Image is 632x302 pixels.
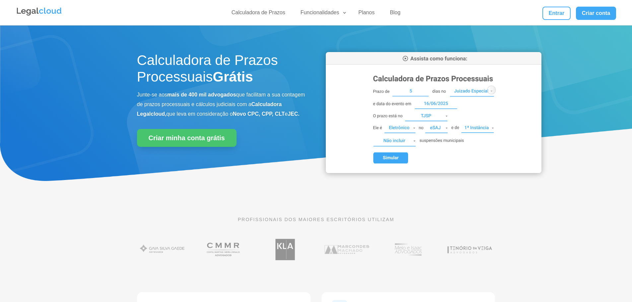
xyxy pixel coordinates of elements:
[228,9,289,19] a: Calculadora de Prazos
[576,7,616,20] a: Criar conta
[326,52,541,173] img: Calculadora de Prazos Processuais da Legalcloud
[383,235,434,264] img: Profissionais do escritório Melo e Isaac Advogados utilizam a Legalcloud
[137,129,237,147] a: Criar minha conta grátis
[233,111,285,117] b: Novo CPC, CPP, CLT
[137,216,495,223] p: PROFISSIONAIS DOS MAIORES ESCRITÓRIOS UTILIZAM
[326,168,541,174] a: Calculadora de Prazos Processuais da Legalcloud
[137,52,306,89] h1: Calculadora de Prazos Processuais
[167,92,236,97] b: mais de 400 mil advogados
[16,12,62,18] a: Logo da Legalcloud
[386,9,404,19] a: Blog
[137,90,306,119] p: Junte-se aos que facilitam a sua contagem de prazos processuais e cálculos judiciais com a que le...
[542,7,570,20] a: Entrar
[137,101,282,117] b: Calculadora Legalcloud,
[288,111,300,117] b: JEC.
[213,69,253,85] strong: Grátis
[354,9,379,19] a: Planos
[16,7,62,17] img: Legalcloud Logo
[444,235,495,264] img: Tenório da Veiga Advogados
[137,235,188,264] img: Gaia Silva Gaede Advogados Associados
[321,235,372,264] img: Marcondes Machado Advogados utilizam a Legalcloud
[260,235,311,264] img: Koury Lopes Advogados
[297,9,347,19] a: Funcionalidades
[198,235,249,264] img: Costa Martins Meira Rinaldi Advogados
